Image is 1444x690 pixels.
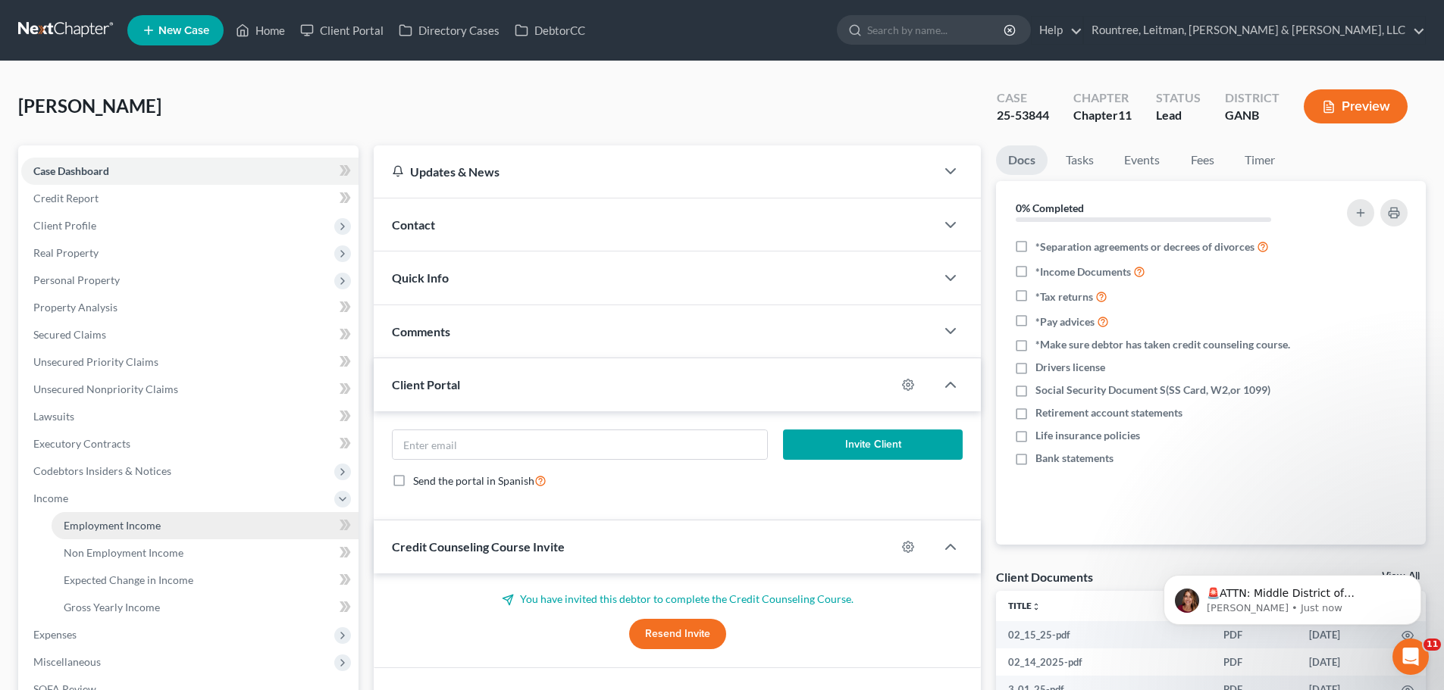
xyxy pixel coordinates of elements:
div: Updates & News [392,164,917,180]
span: *Income Documents [1035,264,1131,279]
span: 11 [1424,638,1441,651]
span: Bank statements [1035,451,1114,466]
span: Personal Property [33,273,120,286]
span: New Case [158,25,209,36]
a: Home [228,17,293,44]
iframe: Intercom notifications message [1141,543,1444,649]
span: Lawsuits [33,410,74,423]
span: *Pay advices [1035,314,1095,329]
span: Social Security Document S(SS Card, W2,or 1099) [1035,382,1270,398]
input: Enter email [393,430,766,459]
span: Expenses [33,628,77,641]
a: DebtorCC [507,17,593,44]
span: Unsecured Priority Claims [33,355,158,368]
span: Miscellaneous [33,655,101,668]
div: GANB [1225,107,1280,124]
span: Quick Info [392,270,449,285]
span: Income [33,492,68,504]
div: Chapter [1073,89,1132,107]
strong: 0% Completed [1016,201,1084,214]
span: Send the portal in Spanish [413,474,534,487]
span: *Separation agreements or decrees of divorces [1035,239,1254,254]
a: Titleunfold_more [1008,600,1041,611]
span: Executory Contracts [33,437,130,450]
a: Client Portal [293,17,391,44]
i: unfold_more [1032,602,1041,611]
button: Resend Invite [629,619,726,649]
span: *Make sure debtor has taken credit counseling course. [1035,337,1290,352]
a: Executory Contracts [21,430,359,457]
span: Contact [392,217,435,232]
a: Gross Yearly Income [52,594,359,621]
span: Drivers license [1035,360,1105,375]
span: Retirement account statements [1035,405,1182,420]
td: [DATE] [1297,648,1389,676]
a: Events [1112,145,1172,175]
a: Timer [1233,145,1287,175]
div: Case [997,89,1049,107]
span: Credit Report [33,192,99,205]
a: Lawsuits [21,403,359,430]
span: Case Dashboard [33,164,109,177]
a: Directory Cases [391,17,507,44]
td: PDF [1211,648,1297,676]
p: You have invited this debtor to complete the Credit Counseling Course. [392,592,963,607]
span: Comments [392,324,450,339]
span: [PERSON_NAME] [18,95,161,117]
span: Secured Claims [33,328,106,341]
span: Client Profile [33,219,96,232]
a: Tasks [1054,145,1106,175]
button: Invite Client [783,429,963,460]
span: Unsecured Nonpriority Claims [33,382,178,395]
span: 11 [1118,108,1132,122]
span: Codebtors Insiders & Notices [33,464,171,477]
a: Non Employment Income [52,539,359,567]
input: Search by name... [867,16,1006,44]
span: Life insurance policies [1035,428,1140,443]
a: Property Analysis [21,294,359,321]
button: Preview [1304,89,1408,123]
td: 02_14_2025-pdf [996,648,1211,676]
span: Employment Income [64,519,161,532]
a: Expected Change in Income [52,567,359,594]
a: Credit Report [21,185,359,212]
span: Non Employment Income [64,546,183,559]
span: Credit Counseling Course Invite [392,539,565,554]
span: Real Property [33,246,99,259]
span: Gross Yearly Income [64,601,160,614]
div: 25-53844 [997,107,1049,124]
a: Unsecured Nonpriority Claims [21,376,359,403]
a: Employment Income [52,512,359,539]
td: 02_15_25-pdf [996,621,1211,648]
span: Client Portal [392,377,460,392]
div: District [1225,89,1280,107]
a: Unsecured Priority Claims [21,348,359,376]
div: Status [1156,89,1201,107]
a: Fees [1178,145,1226,175]
a: Case Dashboard [21,158,359,185]
iframe: Intercom live chat [1392,638,1429,675]
a: Docs [996,145,1048,175]
a: Secured Claims [21,321,359,348]
span: Expected Change in Income [64,573,193,586]
div: Chapter [1073,107,1132,124]
a: Help [1032,17,1082,44]
span: Property Analysis [33,301,117,314]
span: *Tax returns [1035,289,1093,304]
div: Client Documents [996,569,1093,585]
div: Lead [1156,107,1201,124]
a: Rountree, Leitman, [PERSON_NAME] & [PERSON_NAME], LLC [1084,17,1425,44]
